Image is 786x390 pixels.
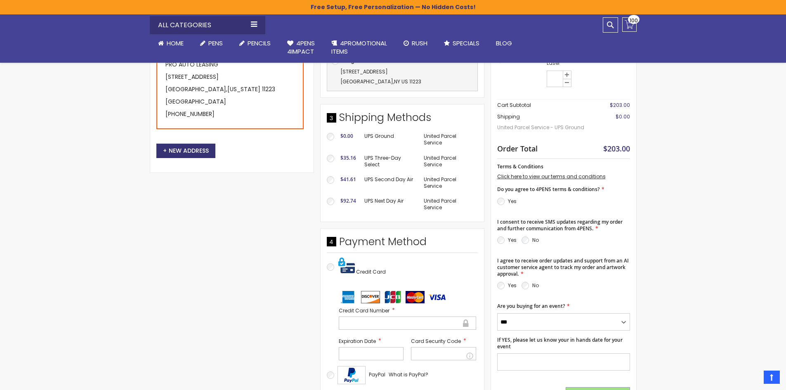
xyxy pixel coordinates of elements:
[360,151,420,172] td: UPS Three-Day Select
[331,67,473,87] div: ,
[497,218,623,232] span: I consent to receive SMS updates regarding my order and further communication from 4PENS.
[497,257,629,277] span: I agree to receive order updates and support from an AI customer service agent to track my order ...
[383,291,402,303] img: jcb
[163,147,209,155] span: New Address
[323,34,395,61] a: 4PROMOTIONALITEMS
[327,111,478,129] div: Shipping Methods
[389,371,428,378] span: What is PayPal?
[409,78,421,85] span: 11223
[156,144,215,158] button: New Address
[630,17,638,24] span: 100
[340,132,353,139] span: $0.00
[610,102,630,109] span: $203.00
[340,197,356,204] span: $92.74
[156,37,304,129] div: [PERSON_NAME] Uktamov PRO AUTO LEASING [STREET_ADDRESS] [GEOGRAPHIC_DATA] , 11223 [GEOGRAPHIC_DATA]
[508,236,517,243] label: Yes
[192,34,231,52] a: Pens
[420,172,478,194] td: United Parcel Service
[497,113,520,120] span: Shipping
[208,39,223,47] span: Pens
[395,34,436,52] a: Rush
[497,173,606,180] a: Click here to view our terms and conditions
[167,39,184,47] span: Home
[497,142,538,154] strong: Order Total
[401,78,408,85] span: US
[360,129,420,150] td: UPS Ground
[327,235,478,253] div: Payment Method
[497,303,565,310] span: Are you buying for an event?
[411,337,476,345] label: Card Security Code
[227,85,260,93] span: [US_STATE]
[339,337,404,345] label: Expiration Date
[389,370,428,380] a: What is PayPal?
[406,291,425,303] img: mastercard
[331,39,387,56] span: 4PROMOTIONAL ITEMS
[360,194,420,215] td: UPS Next Day Air
[150,16,265,34] div: All Categories
[428,291,447,303] img: visa
[603,144,630,154] span: $203.00
[361,291,380,303] img: discover
[287,39,315,56] span: 4Pens 4impact
[150,34,192,52] a: Home
[497,120,589,135] span: United Parcel Service - UPS Ground
[616,113,630,120] span: $0.00
[508,282,517,289] label: Yes
[394,78,400,85] span: NY
[340,176,356,183] span: $41.61
[248,39,271,47] span: Pencils
[340,154,356,161] span: $35.16
[369,371,385,378] span: PayPal
[764,371,780,384] a: Top
[532,236,539,243] label: No
[340,78,393,85] span: [GEOGRAPHIC_DATA]
[340,68,388,75] span: [STREET_ADDRESS]
[420,151,478,172] td: United Parcel Service
[231,34,279,52] a: Pencils
[497,99,589,111] th: Cart Subtotal
[165,110,215,118] a: [PHONE_NUMBER]
[339,291,358,303] img: amex
[412,39,427,47] span: Rush
[508,198,517,205] label: Yes
[497,336,623,350] span: If YES, please let us know your in hands date for your event
[497,186,600,193] span: Do you agree to 4PENS terms & conditions?
[462,318,470,328] div: Secure transaction
[420,129,478,150] td: United Parcel Service
[622,17,637,32] a: 100
[356,268,386,275] span: Credit Card
[488,34,520,52] a: Blog
[497,163,543,170] span: Terms & Conditions
[420,194,478,215] td: United Parcel Service
[338,366,366,384] img: Acceptance Mark
[453,39,479,47] span: Specials
[436,34,488,52] a: Specials
[338,257,355,274] img: Pay with credit card
[279,34,323,61] a: 4Pens4impact
[496,39,512,47] span: Blog
[339,307,476,314] label: Credit Card Number
[532,282,539,289] label: No
[360,172,420,194] td: UPS Second Day Air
